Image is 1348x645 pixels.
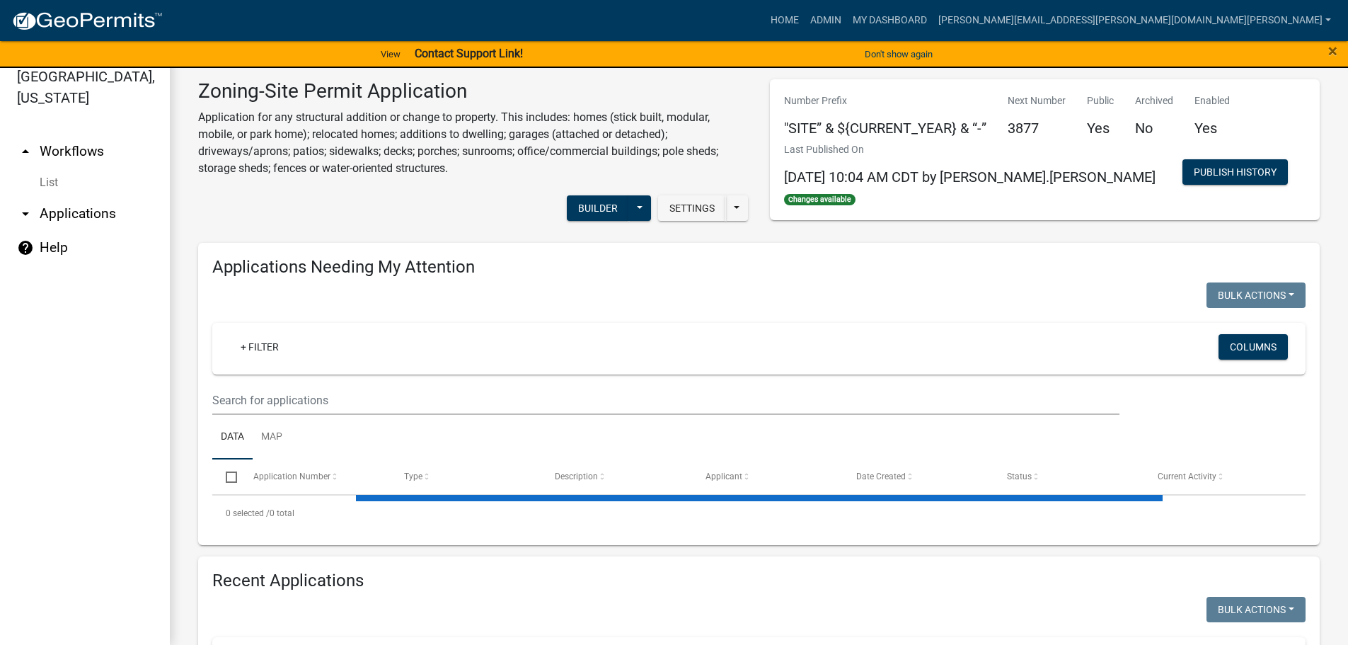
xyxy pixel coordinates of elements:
strong: Contact Support Link! [415,47,523,60]
span: Applicant [705,472,742,481]
p: Application for any structural addition or change to property. This includes: homes (stick built,... [198,109,749,177]
span: Status [1007,472,1032,481]
span: Date Created [856,472,906,481]
datatable-header-cell: Date Created [843,460,993,493]
p: Number Prefix [784,93,986,108]
a: Home [765,7,805,34]
span: Description [555,472,598,481]
span: Application Number [253,472,330,481]
h3: Zoning-Site Permit Application [198,79,749,103]
h5: 3877 [1008,120,1066,137]
datatable-header-cell: Current Activity [1144,460,1295,493]
h4: Recent Applications [212,571,1306,591]
datatable-header-cell: Status [993,460,1144,493]
span: [DATE] 10:04 AM CDT by [PERSON_NAME].[PERSON_NAME] [784,169,1156,185]
datatable-header-cell: Description [541,460,692,493]
datatable-header-cell: Type [390,460,541,493]
a: Map [253,415,291,460]
button: Close [1328,42,1337,59]
a: Admin [805,7,847,34]
div: 0 total [212,496,1306,531]
span: Type [404,472,422,481]
h4: Applications Needing My Attention [212,257,1306,278]
a: View [375,42,406,66]
datatable-header-cell: Applicant [692,460,843,493]
button: Bulk Actions [1206,282,1306,308]
p: Last Published On [784,142,1156,157]
h5: Yes [1194,120,1230,137]
i: arrow_drop_up [17,143,34,160]
h5: "SITE” & ${CURRENT_YEAR} & “-” [784,120,986,137]
datatable-header-cell: Select [212,460,239,493]
h5: Yes [1087,120,1114,137]
span: Current Activity [1158,472,1216,481]
p: Next Number [1008,93,1066,108]
span: × [1328,41,1337,61]
p: Archived [1135,93,1173,108]
a: + Filter [229,334,290,360]
button: Columns [1219,334,1288,360]
a: [PERSON_NAME][EMAIL_ADDRESS][PERSON_NAME][DOMAIN_NAME][PERSON_NAME] [933,7,1337,34]
i: arrow_drop_down [17,205,34,222]
button: Bulk Actions [1206,597,1306,622]
wm-modal-confirm: Workflow Publish History [1182,167,1288,178]
input: Search for applications [212,386,1119,415]
a: Data [212,415,253,460]
button: Don't show again [859,42,938,66]
button: Settings [658,195,726,221]
datatable-header-cell: Application Number [239,460,390,493]
i: help [17,239,34,256]
h5: No [1135,120,1173,137]
span: 0 selected / [226,508,270,518]
a: My Dashboard [847,7,933,34]
button: Publish History [1182,159,1288,185]
p: Enabled [1194,93,1230,108]
span: Changes available [784,194,856,205]
button: Builder [567,195,629,221]
p: Public [1087,93,1114,108]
